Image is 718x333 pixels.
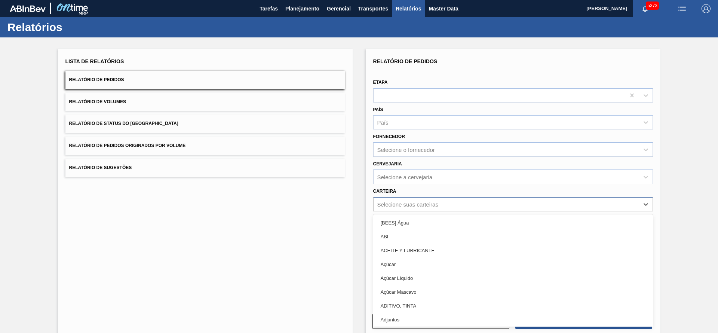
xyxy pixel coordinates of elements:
button: Relatório de Pedidos [65,71,345,89]
label: Carteira [373,189,396,194]
span: Relatório de Status do [GEOGRAPHIC_DATA] [69,121,178,126]
span: Transportes [358,4,388,13]
span: Relatórios [396,4,421,13]
span: Relatório de Sugestões [69,165,132,170]
label: Fornecedor [373,134,405,139]
div: Adjuntos [373,313,653,327]
label: Cervejaria [373,161,402,166]
div: Açúcar Líquido [373,271,653,285]
button: Relatório de Status do [GEOGRAPHIC_DATA] [65,114,345,133]
span: Relatório de Pedidos [69,77,124,82]
div: ABI [373,230,653,244]
div: Selecione suas carteiras [377,201,438,207]
div: ACEITE Y LUBRICANTE [373,244,653,257]
label: Etapa [373,80,388,85]
span: Gerencial [327,4,351,13]
div: Açúcar Mascavo [373,285,653,299]
div: Açúcar [373,257,653,271]
button: Relatório de Volumes [65,93,345,111]
span: Relatório de Volumes [69,99,126,104]
span: Master Data [429,4,458,13]
span: Relatório de Pedidos [373,58,438,64]
button: Limpar [372,314,509,329]
div: ADITIVO, TINTA [373,299,653,313]
button: Notificações [633,3,657,14]
div: País [377,119,389,126]
h1: Relatórios [7,23,140,31]
span: 5373 [646,1,659,10]
span: Tarefas [260,4,278,13]
div: Selecione a cervejaria [377,174,433,180]
span: Lista de Relatórios [65,58,124,64]
div: Selecione o fornecedor [377,147,435,153]
button: Relatório de Pedidos Originados por Volume [65,137,345,155]
img: Logout [702,4,711,13]
label: País [373,107,383,112]
img: TNhmsLtSVTkK8tSr43FrP2fwEKptu5GPRR3wAAAABJRU5ErkJggg== [10,5,46,12]
span: Relatório de Pedidos Originados por Volume [69,143,186,148]
span: Planejamento [285,4,319,13]
button: Relatório de Sugestões [65,159,345,177]
div: [BEES] Água [373,216,653,230]
img: userActions [678,4,687,13]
